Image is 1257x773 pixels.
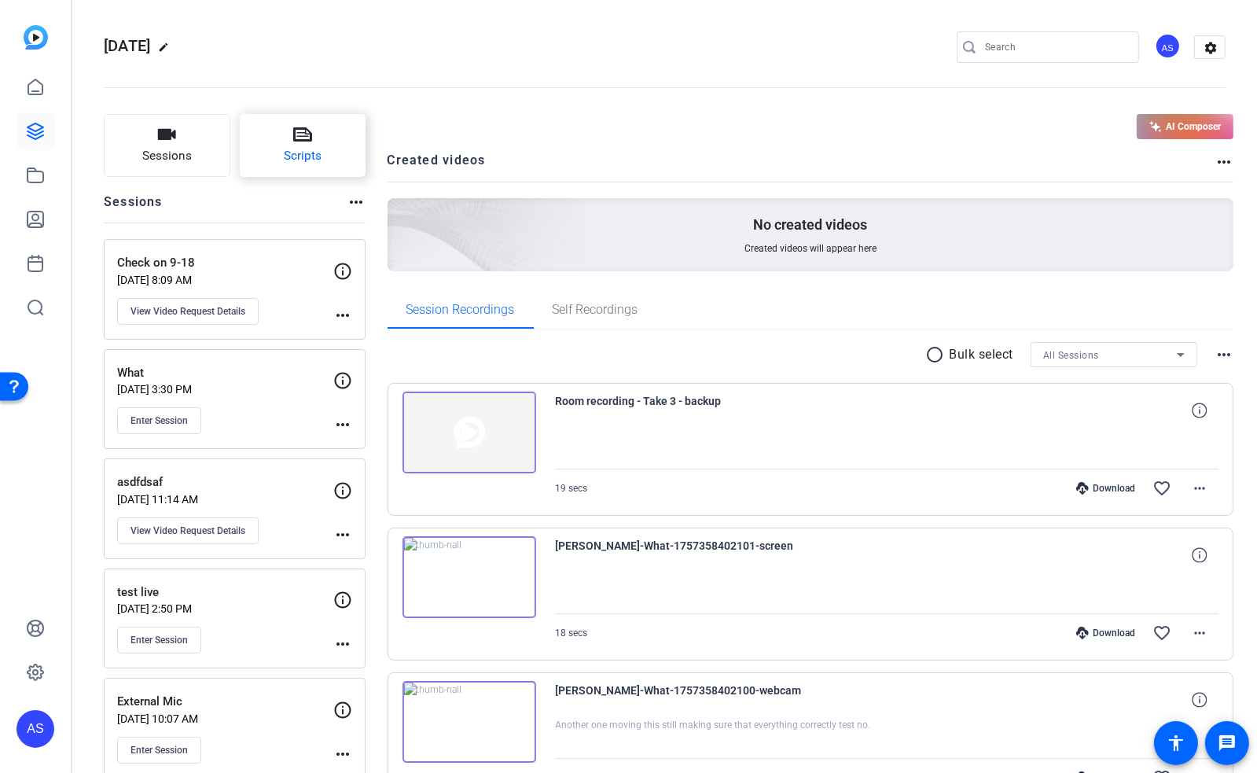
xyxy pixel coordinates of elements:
[240,114,366,177] button: Scripts
[402,681,536,763] img: thumb-nail
[159,42,178,61] mat-icon: edit
[556,628,588,639] span: 18 secs
[553,304,638,316] span: Self Recordings
[556,536,847,574] span: [PERSON_NAME]-What-1757358402101-screen
[117,602,333,615] p: [DATE] 2:50 PM
[1068,627,1143,639] div: Download
[556,392,847,429] span: Room recording - Take 3 - backup
[1218,734,1237,753] mat-icon: message
[388,151,1215,182] h2: Created videos
[117,517,259,544] button: View Video Request Details
[117,407,201,434] button: Enter Session
[130,305,245,318] span: View Video Request Details
[104,36,151,55] span: [DATE]
[333,525,352,544] mat-icon: more_horiz
[104,114,230,177] button: Sessions
[1215,345,1233,364] mat-icon: more_horiz
[117,274,333,286] p: [DATE] 8:09 AM
[130,634,188,646] span: Enter Session
[333,635,352,653] mat-icon: more_horiz
[1152,479,1171,498] mat-icon: favorite_border
[117,298,259,325] button: View Video Request Details
[1190,479,1209,498] mat-icon: more_horiz
[117,712,333,725] p: [DATE] 10:07 AM
[117,473,333,491] p: asdfdsaf
[117,364,333,382] p: What
[753,215,867,234] p: No created videos
[347,193,366,212] mat-icon: more_horiz
[130,525,245,537] span: View Video Request Details
[1043,350,1099,361] span: All Sessions
[402,536,536,618] img: thumb-nail
[117,627,201,653] button: Enter Session
[1167,734,1185,753] mat-icon: accessibility
[985,38,1127,57] input: Search
[406,304,515,316] span: Session Recordings
[24,25,48,50] img: blue-gradient.svg
[556,681,847,719] span: [PERSON_NAME]-What-1757358402100-webcam
[1155,33,1181,59] div: AS
[117,383,333,396] p: [DATE] 3:30 PM
[117,737,201,764] button: Enter Session
[130,744,188,756] span: Enter Session
[333,415,352,434] mat-icon: more_horiz
[1137,114,1233,139] button: AI Composer
[284,147,322,165] span: Scripts
[142,147,192,165] span: Sessions
[1215,153,1233,171] mat-icon: more_horiz
[130,414,188,427] span: Enter Session
[117,583,333,602] p: test live
[402,392,536,473] img: thumb-nail
[117,254,333,272] p: Check on 9-18
[1195,36,1226,60] mat-icon: settings
[926,345,950,364] mat-icon: radio_button_unchecked
[1068,482,1143,495] div: Download
[1155,33,1182,61] ngx-avatar: Arthur Scott
[333,306,352,325] mat-icon: more_horiz
[1152,624,1171,642] mat-icon: favorite_border
[117,493,333,506] p: [DATE] 11:14 AM
[17,710,54,748] div: AS
[333,745,352,764] mat-icon: more_horiz
[117,693,333,711] p: External Mic
[744,242,877,255] span: Created videos will appear here
[950,345,1014,364] p: Bulk select
[104,193,163,223] h2: Sessions
[556,483,588,494] span: 19 secs
[211,42,586,384] img: Creted videos background
[1190,624,1209,642] mat-icon: more_horiz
